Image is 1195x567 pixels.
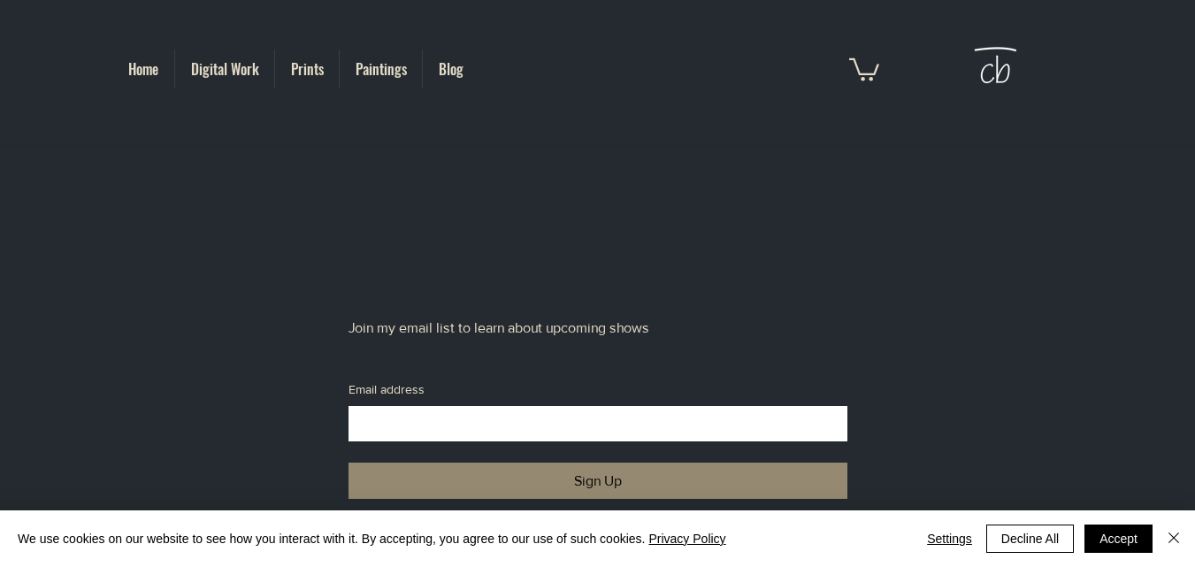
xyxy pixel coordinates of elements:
[111,50,479,88] nav: Site
[349,296,847,499] form: Email subscribers
[986,525,1074,553] button: Decline All
[927,525,972,552] span: Settings
[648,532,725,546] a: Privacy Policy
[349,463,847,499] button: Sign Up
[275,50,339,88] a: Prints
[111,50,174,88] a: Home
[282,50,333,88] p: Prints
[1163,525,1184,553] button: Close
[349,406,837,441] input: Email address
[1084,525,1153,553] button: Accept
[347,50,416,88] p: Paintings
[1163,527,1184,548] img: Close
[18,531,726,547] span: We use cookies on our website to see how you interact with it. By accepting, you agree to our use...
[430,50,472,88] p: Blog
[175,50,274,88] a: Digital Work
[574,472,622,489] span: Sign Up
[340,50,422,88] a: Paintings
[349,381,425,399] label: Email address
[349,320,649,335] span: Join my email list to learn about upcoming shows
[423,50,479,88] a: Blog
[119,50,167,88] p: Home
[966,36,1023,102] img: Cat Brooks Logo
[182,50,268,88] p: Digital Work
